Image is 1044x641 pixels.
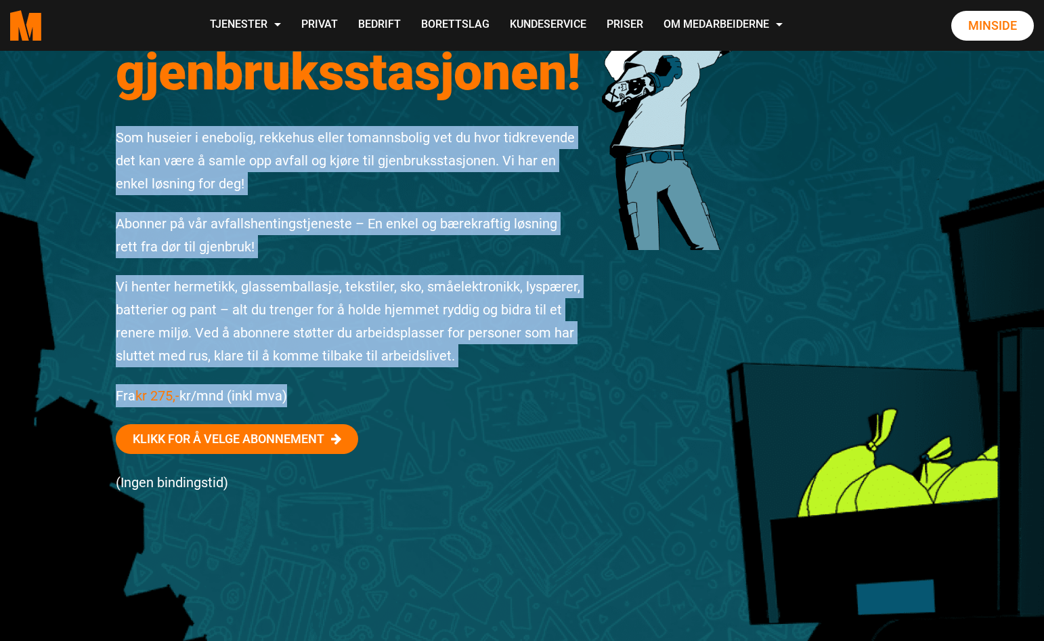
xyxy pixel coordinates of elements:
[116,471,582,494] p: (Ingen bindingstid)
[596,1,653,49] a: Priser
[951,11,1034,41] a: Minside
[291,1,348,49] a: Privat
[135,388,179,404] span: kr 275,-
[411,1,500,49] a: Borettslag
[116,126,582,195] p: Som huseier i enebolig, rekkehus eller tomannsbolig vet du hvor tidkrevende det kan være å samle ...
[200,1,291,49] a: Tjenester
[116,275,582,367] p: Vi henter hermetikk, glassemballasje, tekstiler, sko, småelektronikk, lyspærer, batterier og pant...
[500,1,596,49] a: Kundeservice
[348,1,411,49] a: Bedrift
[116,384,582,407] p: Fra kr/mnd (inkl mva)
[116,424,358,454] a: Klikk for å velge abonnement
[116,212,582,258] p: Abonner på vår avfallshentingstjeneste – En enkel og bærekraftig løsning rett fra dør til gjenbruk!
[653,1,793,49] a: Om Medarbeiderne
